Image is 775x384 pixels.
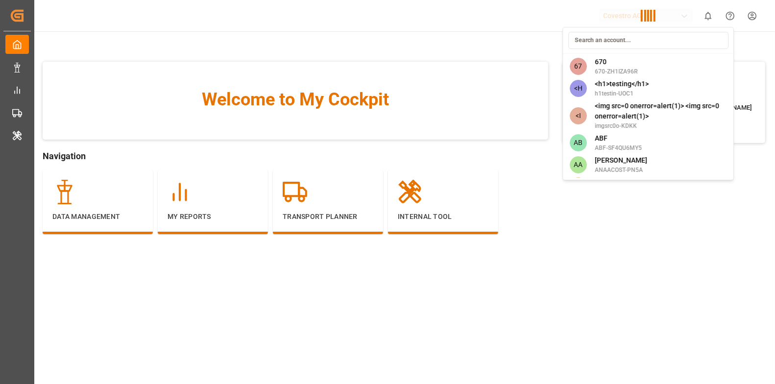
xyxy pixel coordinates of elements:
p: Internal Tool [398,212,488,222]
p: Transport Planner [283,212,373,222]
button: Help Center [719,5,741,27]
button: show 0 new notifications [697,5,719,27]
p: My Reports [168,212,258,222]
input: Search an account... [568,32,728,49]
span: Navigation [43,149,548,163]
p: Data Management [52,212,143,222]
span: Welcome to My Cockpit [62,86,529,113]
